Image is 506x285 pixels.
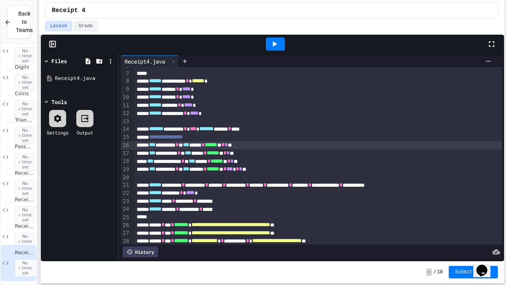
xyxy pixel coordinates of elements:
span: No time set [15,153,38,171]
span: No time set [15,100,38,118]
div: 23 [121,198,130,206]
span: Receipt 2 [15,196,35,203]
span: Receipt 4 [52,6,85,15]
span: Receipt 4 [15,250,35,256]
iframe: chat widget [473,254,498,277]
span: - [426,268,432,276]
span: Triangle Coding Assignment [15,117,35,124]
span: 10 [437,269,443,275]
span: No time set [15,74,38,92]
span: No time set [15,180,38,198]
span: No time set [15,206,38,224]
div: 19 [121,166,130,174]
div: 14 [121,126,130,134]
span: Password Generator [15,143,35,150]
div: Settings [47,129,69,136]
span: / [434,269,436,275]
div: 13 [121,118,130,126]
div: 17 [121,150,130,158]
span: Receipt 3 [15,223,35,230]
div: 12 [121,110,130,118]
div: 20 [121,174,130,182]
div: 25 [121,214,130,221]
div: 10 [121,94,130,102]
button: Grade [74,21,98,31]
span: Coins [15,90,35,97]
span: Digits [15,64,35,71]
span: No time set [15,127,38,145]
div: Receipt4.java [121,55,179,67]
div: Receipt4.java [121,57,169,65]
div: 21 [121,181,130,189]
div: 27 [121,229,130,237]
div: Files [51,57,67,65]
button: Back to Teams [7,5,30,39]
div: 28 [121,237,130,246]
span: Submit Answer [455,269,492,275]
span: No time set [15,259,38,277]
span: No time set [15,233,38,251]
span: No time set [15,47,38,65]
span: Receipt 1 [15,170,35,177]
div: Receipt4.java [55,74,116,82]
div: 7 [121,70,130,78]
div: 11 [121,102,130,110]
div: 8 [121,77,130,85]
div: Tools [51,98,67,106]
div: 22 [121,189,130,198]
div: 24 [121,205,130,214]
div: 15 [121,133,130,142]
div: 9 [121,85,130,94]
div: History [123,246,158,257]
button: Lesson [45,21,72,31]
button: Submit Answer [449,266,498,278]
div: 26 [121,221,130,230]
div: Output [77,129,93,136]
div: 16 [121,142,130,150]
div: 18 [121,158,130,166]
span: Back to Teams [16,10,33,34]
